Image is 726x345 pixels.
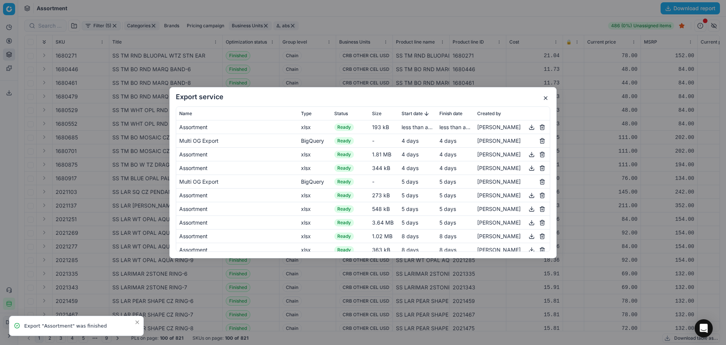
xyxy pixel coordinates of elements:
div: Assortment [179,205,295,212]
div: Assortment [179,191,295,199]
span: 5 days [402,178,418,184]
div: [PERSON_NAME] [477,231,547,240]
div: Assortment [179,219,295,226]
div: xlsx [301,123,328,131]
span: 8 days [439,233,456,239]
span: Finish date [439,110,462,116]
span: Ready [334,123,354,131]
span: Ready [334,137,354,145]
div: 193 kB [372,123,396,131]
span: 8 days [439,246,456,253]
span: 5 days [439,205,456,212]
span: Size [372,110,382,116]
span: 5 days [439,219,456,225]
div: [PERSON_NAME] [477,136,547,145]
div: [PERSON_NAME] [477,204,547,213]
span: 5 days [439,192,456,198]
div: Assortment [179,150,295,158]
span: Created by [477,110,501,116]
div: 3.64 MB [372,219,396,226]
span: 4 days [402,164,419,171]
div: [PERSON_NAME] [477,150,547,159]
div: 1.81 MB [372,150,396,158]
span: less than a minute [439,123,484,130]
span: 4 days [402,151,419,157]
div: xlsx [301,232,328,240]
div: 1.02 MB [372,232,396,240]
div: [PERSON_NAME] [477,190,547,200]
span: Type [301,110,312,116]
div: [PERSON_NAME] [477,163,547,172]
span: 5 days [439,178,456,184]
div: xlsx [301,150,328,158]
div: xlsx [301,219,328,226]
div: - [372,178,396,185]
div: Assortment [179,164,295,172]
div: 548 kB [372,205,396,212]
div: [PERSON_NAME] [477,177,547,186]
span: less than a minute [402,123,446,130]
span: 5 days [402,192,418,198]
span: Ready [334,246,354,254]
div: Multi OG Export [179,178,295,185]
span: Ready [334,178,354,186]
span: 8 days [402,246,419,253]
div: [PERSON_NAME] [477,245,547,254]
div: 273 kB [372,191,396,199]
span: Status [334,110,348,116]
span: Ready [334,164,354,172]
div: xlsx [301,164,328,172]
span: 5 days [402,205,418,212]
span: Ready [334,205,354,213]
span: Name [179,110,192,116]
div: 363 kB [372,246,396,253]
div: Multi OG Export [179,137,295,144]
span: Ready [334,233,354,240]
div: BigQuery [301,137,328,144]
span: 8 days [402,233,419,239]
div: BigQuery [301,178,328,185]
span: Ready [334,192,354,199]
span: 4 days [402,137,419,144]
button: Sorted by Start date descending [423,109,430,117]
div: - [372,137,396,144]
span: 4 days [439,137,456,144]
div: xlsx [301,205,328,212]
span: Ready [334,219,354,226]
div: xlsx [301,191,328,199]
span: Ready [334,151,354,158]
span: Start date [402,110,423,116]
h2: Export service [176,94,550,100]
div: Assortment [179,123,295,131]
div: Assortment [179,232,295,240]
div: 344 kB [372,164,396,172]
div: Assortment [179,246,295,253]
span: 4 days [439,151,456,157]
span: 5 days [402,219,418,225]
div: xlsx [301,246,328,253]
div: [PERSON_NAME] [477,122,547,131]
div: [PERSON_NAME] [477,218,547,227]
span: 4 days [439,164,456,171]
